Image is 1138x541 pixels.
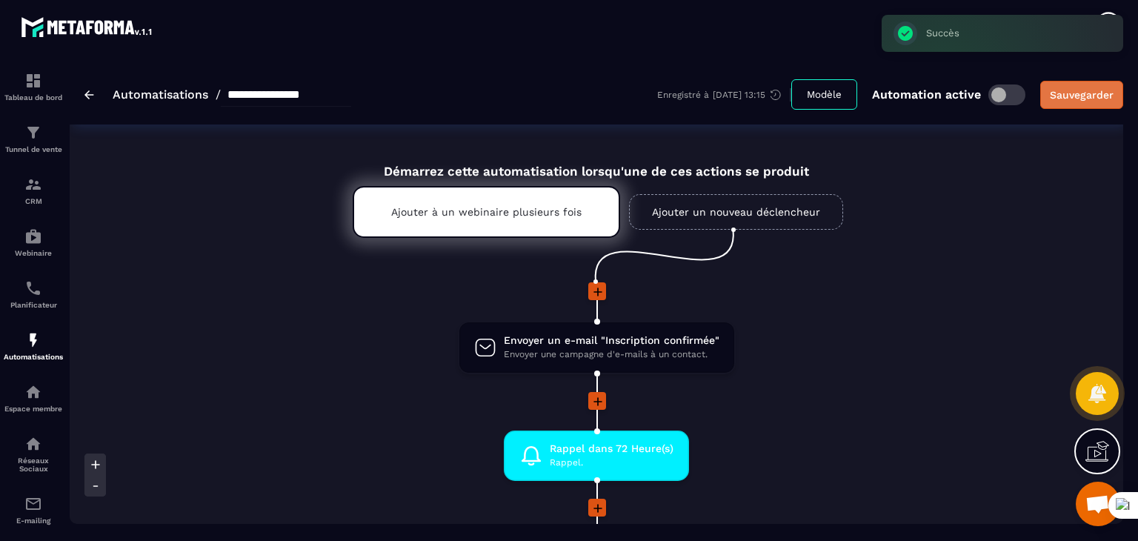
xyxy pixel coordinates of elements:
[504,348,719,362] span: Envoyer une campagne d'e-mails à un contact.
[4,372,63,424] a: automationsautomationsEspace membre
[629,194,843,230] a: Ajouter un nouveau déclencheur
[24,331,42,349] img: automations
[4,424,63,484] a: social-networksocial-networkRéseaux Sociaux
[24,176,42,193] img: formation
[4,405,63,413] p: Espace membre
[4,197,63,205] p: CRM
[391,206,582,218] p: Ajouter à un webinaire plusieurs fois
[24,124,42,142] img: formation
[791,79,857,110] button: Modèle
[4,301,63,309] p: Planificateur
[24,383,42,401] img: automations
[4,249,63,257] p: Webinaire
[4,113,63,165] a: formationformationTunnel de vente
[4,353,63,361] p: Automatisations
[4,484,63,536] a: emailemailE-mailing
[4,61,63,113] a: formationformationTableau de bord
[216,87,221,102] span: /
[24,279,42,297] img: scheduler
[872,87,981,102] p: Automation active
[1076,482,1120,526] a: Ouvrir le chat
[24,72,42,90] img: formation
[4,457,63,473] p: Réseaux Sociaux
[4,93,63,102] p: Tableau de bord
[1040,81,1123,109] button: Sauvegarder
[24,228,42,245] img: automations
[113,87,208,102] a: Automatisations
[4,320,63,372] a: automationsautomationsAutomatisations
[84,90,94,99] img: arrow
[316,147,877,179] div: Démarrez cette automatisation lorsqu'une de ces actions se produit
[657,88,791,102] div: Enregistré à
[4,268,63,320] a: schedulerschedulerPlanificateur
[24,435,42,453] img: social-network
[4,517,63,525] p: E-mailing
[4,165,63,216] a: formationformationCRM
[4,216,63,268] a: automationsautomationsWebinaire
[1050,87,1114,102] div: Sauvegarder
[21,13,154,40] img: logo
[24,495,42,513] img: email
[4,145,63,153] p: Tunnel de vente
[550,442,673,456] span: Rappel dans 72 Heure(s)
[713,90,765,100] p: [DATE] 13:15
[504,333,719,348] span: Envoyer un e-mail "Inscription confirmée"
[550,456,673,470] span: Rappel.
